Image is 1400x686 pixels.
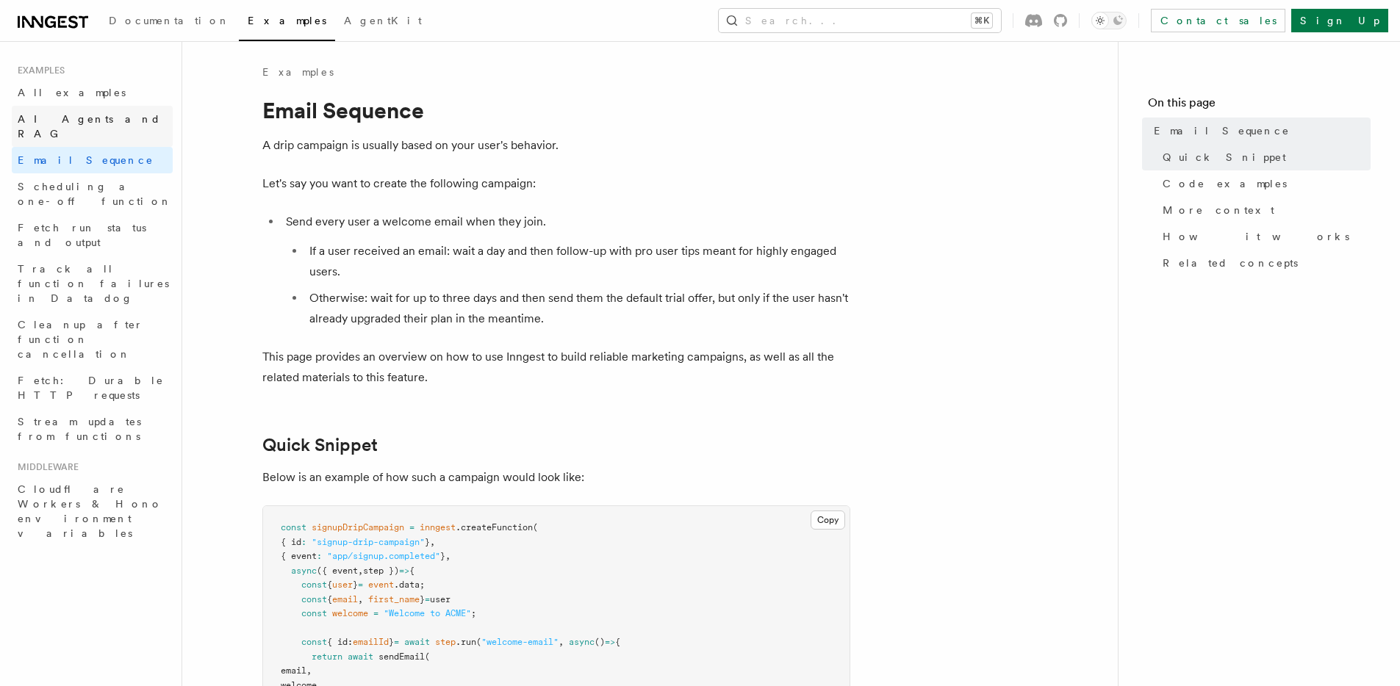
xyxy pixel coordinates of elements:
[1157,223,1371,250] a: How it works
[1157,144,1371,170] a: Quick Snippet
[301,594,327,604] span: const
[12,65,65,76] span: Examples
[719,9,1001,32] button: Search...⌘K
[262,65,334,79] a: Examples
[533,522,538,532] span: (
[262,135,850,156] p: A drip campaign is usually based on your user's behavior.
[327,594,332,604] span: {
[471,608,476,618] span: ;
[399,566,409,576] span: =>
[18,416,141,442] span: Stream updates from functions
[281,537,301,547] span: { id
[430,594,450,604] span: user
[327,551,440,561] span: "app/signup.completed"
[100,4,239,40] a: Documentation
[332,580,353,590] span: user
[317,551,322,561] span: :
[312,537,425,547] span: "signup-drip-campaign"
[425,651,430,662] span: (
[301,637,327,647] span: const
[1091,12,1127,29] button: Toggle dark mode
[373,608,378,618] span: =
[12,147,173,173] a: Email Sequence
[476,637,481,647] span: (
[12,367,173,408] a: Fetch: Durable HTTP requests
[1163,150,1286,165] span: Quick Snippet
[445,551,450,561] span: ,
[353,637,389,647] span: emailId
[327,637,353,647] span: { id:
[18,181,172,207] span: Scheduling a one-off function
[409,522,414,532] span: =
[301,537,306,547] span: :
[353,580,358,590] span: }
[262,173,850,194] p: Let's say you want to create the following campaign:
[972,13,992,28] kbd: ⌘K
[18,154,154,166] span: Email Sequence
[456,637,476,647] span: .run
[1148,118,1371,144] a: Email Sequence
[605,637,615,647] span: =>
[595,637,605,647] span: ()
[12,106,173,147] a: AI Agents and RAG
[239,4,335,41] a: Examples
[12,311,173,367] a: Cleanup after function cancellation
[615,637,620,647] span: {
[363,566,399,576] span: step })
[306,665,312,676] span: ,
[1151,9,1285,32] a: Contact sales
[317,566,358,576] span: ({ event
[301,580,327,590] span: const
[12,79,173,106] a: All examples
[305,288,850,329] li: Otherwise: wait for up to three days and then send them the default trial offer, but only if the ...
[456,522,533,532] span: .createFunction
[18,113,161,140] span: AI Agents and RAG
[358,566,363,576] span: ,
[262,97,850,123] h1: Email Sequence
[18,87,126,98] span: All examples
[389,637,394,647] span: }
[378,651,425,662] span: sendEmail
[368,594,420,604] span: first_name
[1154,123,1290,138] span: Email Sequence
[425,537,430,547] span: }
[559,637,564,647] span: ,
[358,594,363,604] span: ,
[291,566,317,576] span: async
[281,665,306,676] span: email
[1157,170,1371,197] a: Code examples
[1157,197,1371,223] a: More context
[430,537,435,547] span: ,
[12,408,173,449] a: Stream updates from functions
[327,580,332,590] span: {
[335,4,431,40] a: AgentKit
[12,214,173,256] a: Fetch run status and output
[384,608,471,618] span: "Welcome to ACME"
[481,637,559,647] span: "welcome-email"
[344,15,422,26] span: AgentKit
[420,594,425,604] span: }
[312,522,404,532] span: signupDripCampaign
[281,212,850,329] li: Send every user a welcome email when they join.
[18,375,164,401] span: Fetch: Durable HTTP requests
[394,580,425,590] span: .data;
[281,522,306,532] span: const
[281,551,317,561] span: { event
[435,637,456,647] span: step
[301,608,327,618] span: const
[332,594,358,604] span: email
[12,476,173,546] a: Cloudflare Workers & Hono environment variables
[305,241,850,282] li: If a user received an email: wait a day and then follow-up with pro user tips meant for highly en...
[569,637,595,647] span: async
[12,256,173,311] a: Track all function failures in Datadog
[18,263,169,304] span: Track all function failures in Datadog
[409,566,414,576] span: {
[1163,203,1274,217] span: More context
[18,483,162,539] span: Cloudflare Workers & Hono environment variables
[404,637,430,647] span: await
[262,435,378,455] a: Quick Snippet
[368,580,394,590] span: event
[12,461,79,473] span: Middleware
[358,580,363,590] span: =
[1163,176,1287,191] span: Code examples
